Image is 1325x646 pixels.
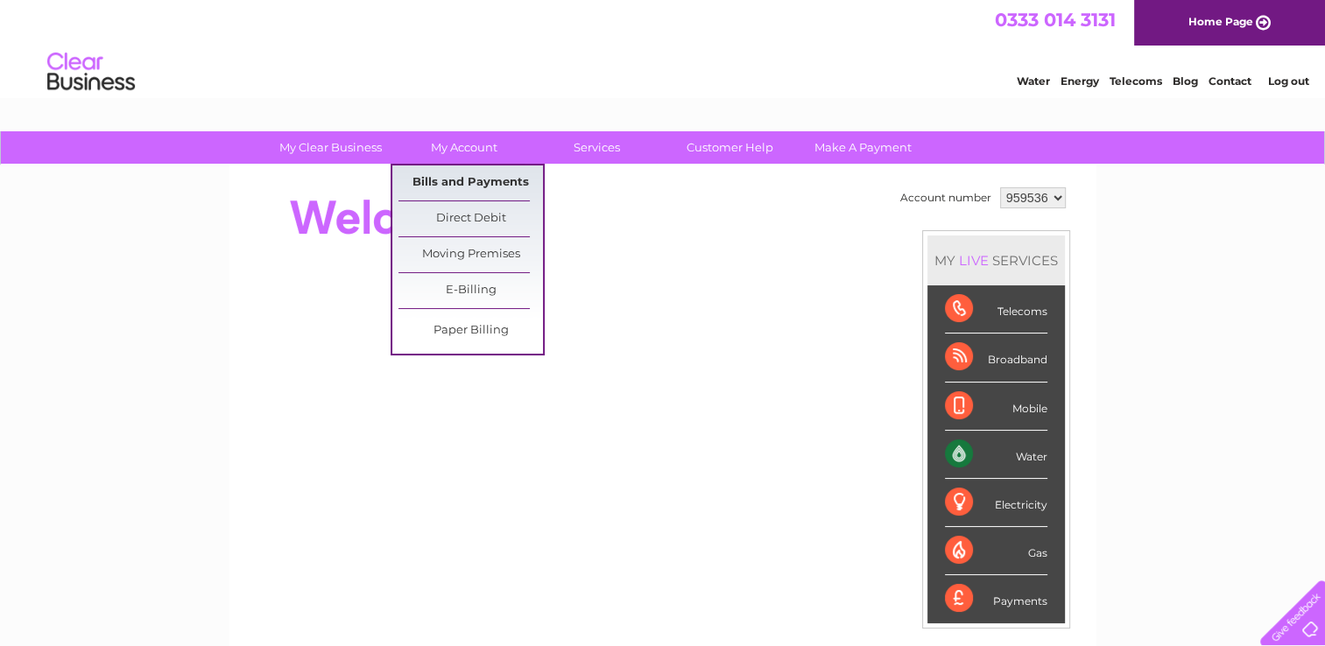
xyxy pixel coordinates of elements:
a: Contact [1209,74,1251,88]
a: Bills and Payments [398,165,543,200]
div: LIVE [955,252,992,269]
div: Water [945,431,1047,479]
a: Moving Premises [398,237,543,272]
a: Paper Billing [398,313,543,348]
a: Telecoms [1110,74,1162,88]
a: My Account [391,131,536,164]
a: Customer Help [658,131,802,164]
div: Electricity [945,479,1047,527]
a: My Clear Business [258,131,403,164]
div: MY SERVICES [927,235,1065,285]
a: Water [1017,74,1050,88]
a: E-Billing [398,273,543,308]
a: Direct Debit [398,201,543,236]
a: Blog [1173,74,1198,88]
div: Broadband [945,334,1047,382]
td: Account number [896,183,996,213]
a: Energy [1061,74,1099,88]
a: Services [525,131,669,164]
div: Clear Business is a trading name of Verastar Limited (registered in [GEOGRAPHIC_DATA] No. 3667643... [250,10,1077,85]
div: Telecoms [945,285,1047,334]
a: 0333 014 3131 [995,9,1116,31]
div: Payments [945,575,1047,622]
a: Make A Payment [791,131,935,164]
div: Gas [945,527,1047,575]
a: Log out [1267,74,1308,88]
div: Mobile [945,383,1047,431]
img: logo.png [46,46,136,99]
